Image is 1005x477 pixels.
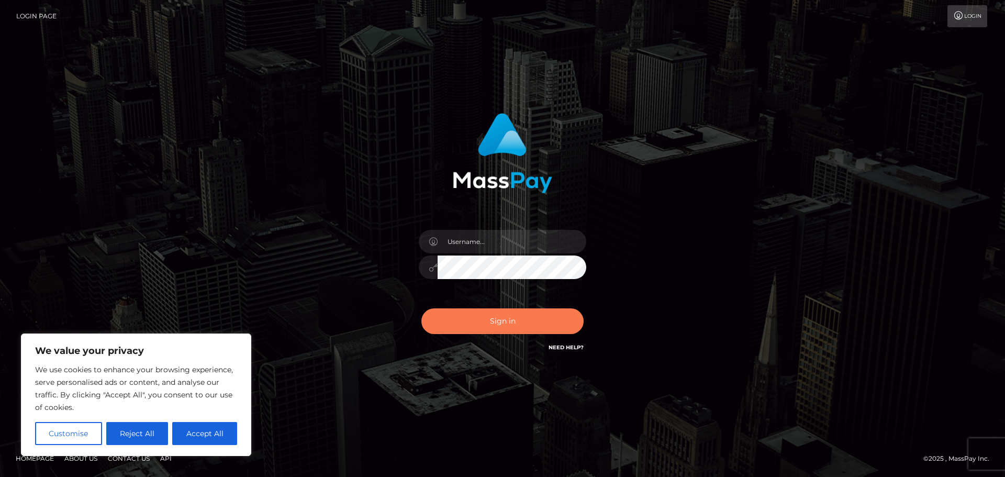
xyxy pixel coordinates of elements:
[947,5,987,27] a: Login
[549,344,584,351] a: Need Help?
[923,453,997,464] div: © 2025 , MassPay Inc.
[35,345,237,357] p: We value your privacy
[35,363,237,414] p: We use cookies to enhance your browsing experience, serve personalised ads or content, and analys...
[60,450,102,467] a: About Us
[438,230,586,253] input: Username...
[12,450,58,467] a: Homepage
[453,113,552,193] img: MassPay Login
[35,422,102,445] button: Customise
[21,334,251,456] div: We value your privacy
[106,422,169,445] button: Reject All
[156,450,176,467] a: API
[172,422,237,445] button: Accept All
[421,308,584,334] button: Sign in
[104,450,154,467] a: Contact Us
[16,5,57,27] a: Login Page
